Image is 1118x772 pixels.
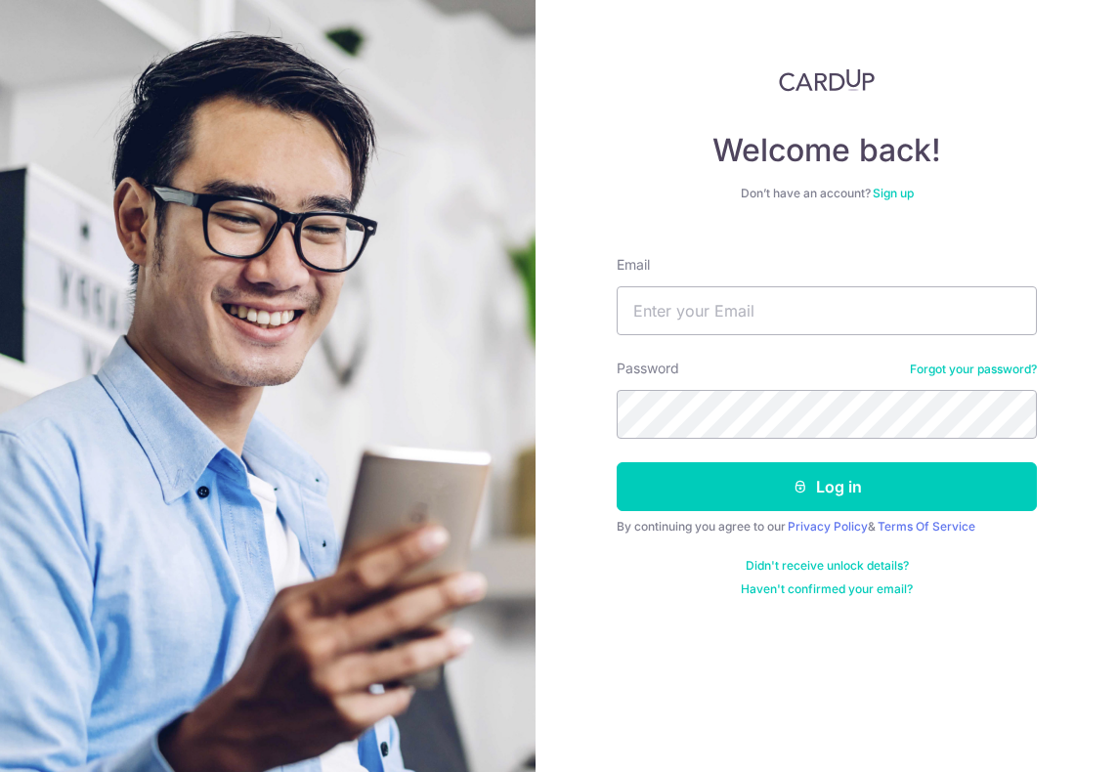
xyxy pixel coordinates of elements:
div: Don’t have an account? [617,186,1037,201]
a: Haven't confirmed your email? [741,581,913,597]
button: Log in [617,462,1037,511]
h4: Welcome back! [617,131,1037,170]
a: Privacy Policy [788,519,868,534]
label: Email [617,255,650,275]
img: CardUp Logo [779,68,875,92]
a: Forgot your password? [910,362,1037,377]
label: Password [617,359,679,378]
a: Terms Of Service [878,519,975,534]
div: By continuing you agree to our & [617,519,1037,535]
a: Didn't receive unlock details? [746,558,909,574]
a: Sign up [873,186,914,200]
input: Enter your Email [617,286,1037,335]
